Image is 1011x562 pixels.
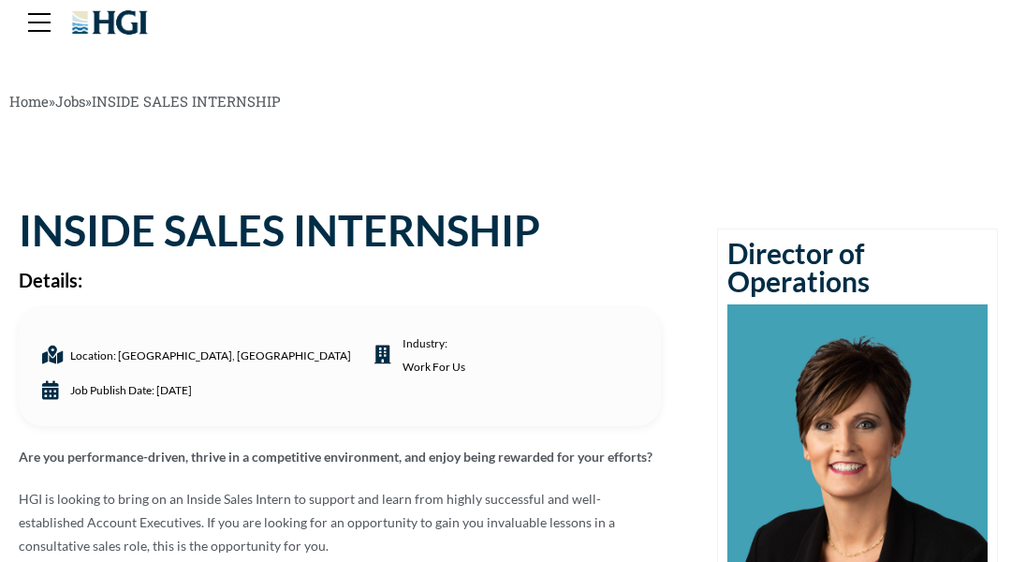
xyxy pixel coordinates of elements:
a: Work For Us [403,355,465,378]
h2: Director of Operations [727,239,988,295]
span: Location: [GEOGRAPHIC_DATA], [GEOGRAPHIC_DATA] [66,344,351,367]
h2: Details: [19,271,661,289]
strong: Are you performance-driven, thrive in a competitive environment, and enjoy being rewarded for you... [19,449,652,465]
span: » » [9,92,281,111]
span: industry: [398,332,465,378]
a: Home [9,92,49,111]
a: Jobs [55,92,85,111]
h1: INSIDE SALES INTERNSHIP [19,210,661,252]
span: Job Publish date: [DATE] [66,378,192,402]
span: INSIDE SALES INTERNSHIP [92,92,281,111]
p: HGI is looking to bring on an Inside Sales Intern to support and learn from highly successful and... [19,487,661,558]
